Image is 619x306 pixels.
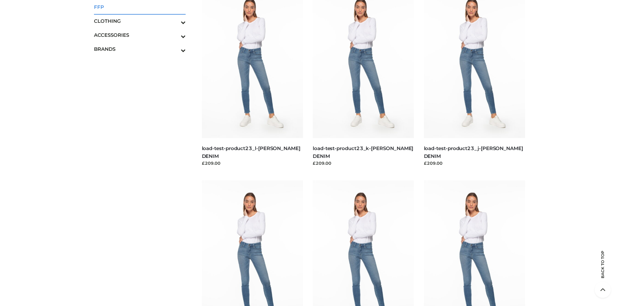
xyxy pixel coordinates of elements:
span: BRANDS [94,45,186,53]
button: Toggle Submenu [163,42,186,56]
div: £209.00 [202,160,303,166]
div: £209.00 [313,160,414,166]
a: load-test-product23_j-[PERSON_NAME] DENIM [424,145,523,159]
span: FFP [94,3,186,11]
div: £209.00 [424,160,525,166]
button: Toggle Submenu [163,28,186,42]
span: CLOTHING [94,17,186,25]
a: ACCESSORIESToggle Submenu [94,28,186,42]
button: Toggle Submenu [163,14,186,28]
span: Back to top [595,262,611,278]
a: load-test-product23_k-[PERSON_NAME] DENIM [313,145,413,159]
span: ACCESSORIES [94,31,186,39]
a: BRANDSToggle Submenu [94,42,186,56]
a: CLOTHINGToggle Submenu [94,14,186,28]
a: load-test-product23_l-[PERSON_NAME] DENIM [202,145,300,159]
